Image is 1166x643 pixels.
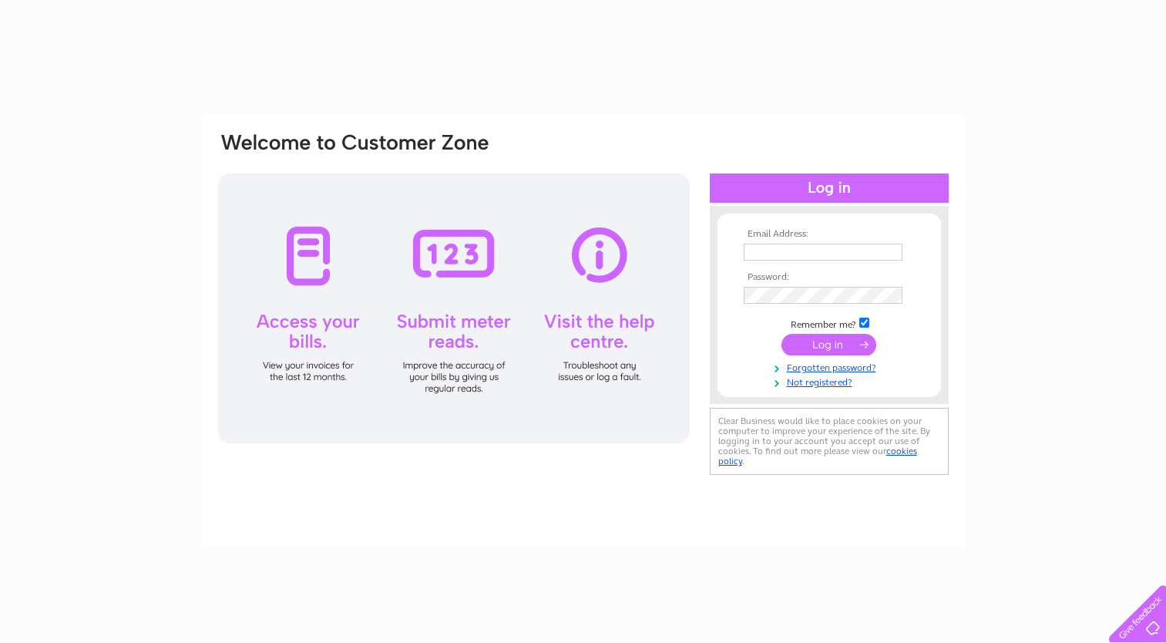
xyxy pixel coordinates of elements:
td: Remember me? [740,315,919,331]
a: Not registered? [744,374,919,389]
th: Email Address: [740,229,919,240]
a: cookies policy [718,446,917,466]
div: Clear Business would like to place cookies on your computer to improve your experience of the sit... [710,408,949,475]
input: Submit [781,334,876,355]
a: Forgotten password? [744,359,919,374]
th: Password: [740,272,919,283]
